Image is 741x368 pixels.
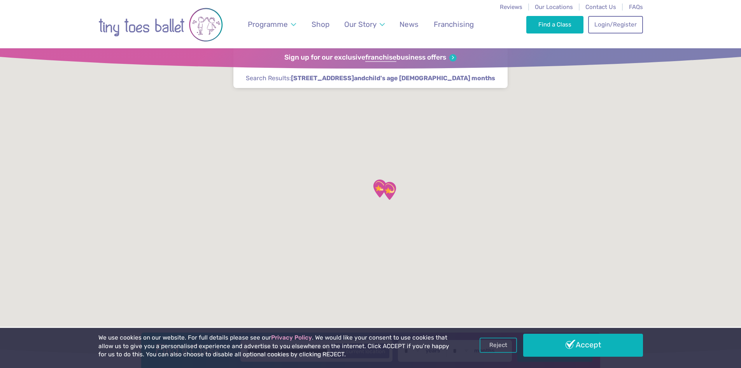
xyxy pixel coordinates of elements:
span: Shop [312,20,329,29]
a: Franchising [430,15,477,33]
div: Hall Place Sports Pavilion [370,179,389,198]
a: Our Story [340,15,388,33]
a: Sign up for our exclusivefranchisebusiness offers [284,53,457,62]
div: The Mick Jagger Centre [380,181,399,201]
span: Programme [248,20,288,29]
a: Contact Us [585,4,616,11]
a: FAQs [629,4,643,11]
a: Privacy Policy [271,334,312,341]
a: Our Locations [535,4,573,11]
a: Reviews [500,4,522,11]
a: Find a Class [526,16,583,33]
a: Programme [244,15,300,33]
img: tiny toes ballet [98,5,223,44]
span: child's age [DEMOGRAPHIC_DATA] months [365,74,495,83]
strong: and [291,74,495,82]
a: Accept [523,334,643,356]
a: Shop [308,15,333,33]
span: News [399,20,419,29]
p: We use cookies on our website. For full details please see our . We would like your consent to us... [98,334,452,359]
span: [STREET_ADDRESS] [291,74,354,83]
strong: franchise [365,53,396,62]
a: Login/Register [588,16,643,33]
a: News [396,15,422,33]
span: Our Story [344,20,377,29]
a: Reject [480,338,517,352]
span: Franchising [434,20,474,29]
